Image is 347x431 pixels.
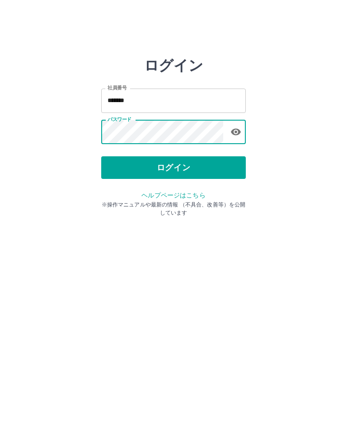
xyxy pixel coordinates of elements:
label: パスワード [108,116,131,123]
h2: ログイン [144,57,203,74]
p: ※操作マニュアルや最新の情報 （不具合、改善等）を公開しています [101,201,246,217]
a: ヘルプページはこちら [141,192,205,199]
label: 社員番号 [108,84,127,91]
button: ログイン [101,156,246,179]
